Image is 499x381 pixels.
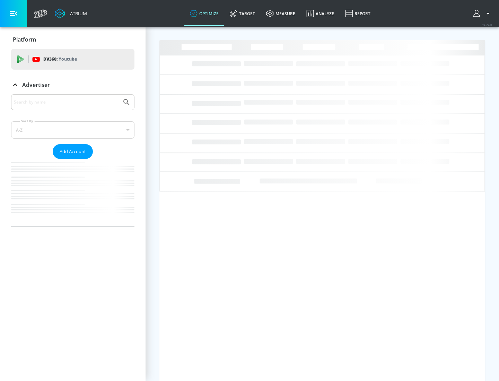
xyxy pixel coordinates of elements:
div: A-Z [11,121,134,139]
span: Add Account [60,148,86,156]
p: Advertiser [22,81,50,89]
a: Report [340,1,376,26]
label: Sort By [20,119,35,123]
div: Advertiser [11,94,134,226]
p: Platform [13,36,36,43]
a: measure [261,1,301,26]
div: Advertiser [11,75,134,95]
p: DV360: [43,55,77,63]
div: Atrium [67,10,87,17]
nav: list of Advertiser [11,159,134,226]
p: Youtube [59,55,77,63]
div: DV360: Youtube [11,49,134,70]
span: v 4.24.0 [482,23,492,27]
a: Atrium [55,8,87,19]
a: Target [224,1,261,26]
input: Search by name [14,98,119,107]
a: Analyze [301,1,340,26]
button: Add Account [53,144,93,159]
div: Platform [11,30,134,49]
a: optimize [184,1,224,26]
